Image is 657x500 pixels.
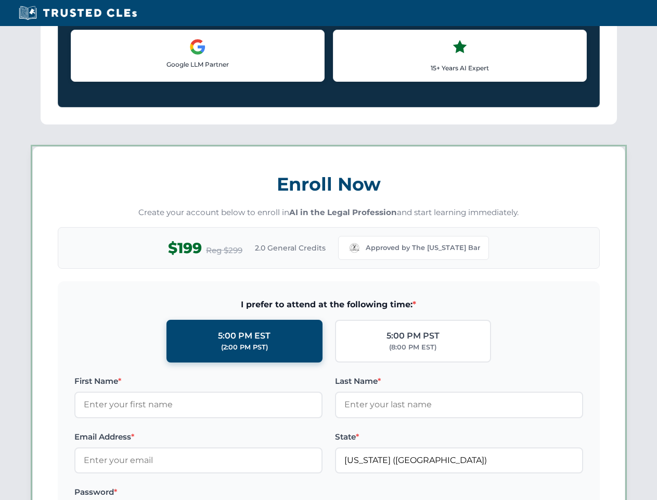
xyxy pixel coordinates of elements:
input: Enter your last name [335,392,583,418]
img: Missouri Bar [347,241,362,255]
img: Trusted CLEs [16,5,140,21]
span: Reg $299 [206,244,242,257]
input: Enter your email [74,447,323,473]
label: Email Address [74,431,323,443]
img: Google [189,39,206,55]
p: 15+ Years AI Expert [342,63,578,73]
label: Last Name [335,375,583,387]
label: First Name [74,375,323,387]
span: 2.0 General Credits [255,242,326,254]
div: 5:00 PM EST [218,329,270,343]
input: Missouri (MO) [335,447,583,473]
strong: AI in the Legal Profession [289,207,397,217]
p: Google LLM Partner [80,59,316,69]
p: Create your account below to enroll in and start learning immediately. [58,207,600,219]
div: (2:00 PM PST) [221,342,268,353]
input: Enter your first name [74,392,323,418]
h3: Enroll Now [58,168,600,201]
div: (8:00 PM EST) [389,342,436,353]
span: I prefer to attend at the following time: [74,298,583,311]
span: $199 [168,236,202,260]
span: Approved by The [US_STATE] Bar [366,243,480,253]
label: Password [74,486,323,498]
label: State [335,431,583,443]
div: 5:00 PM PST [387,329,440,343]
